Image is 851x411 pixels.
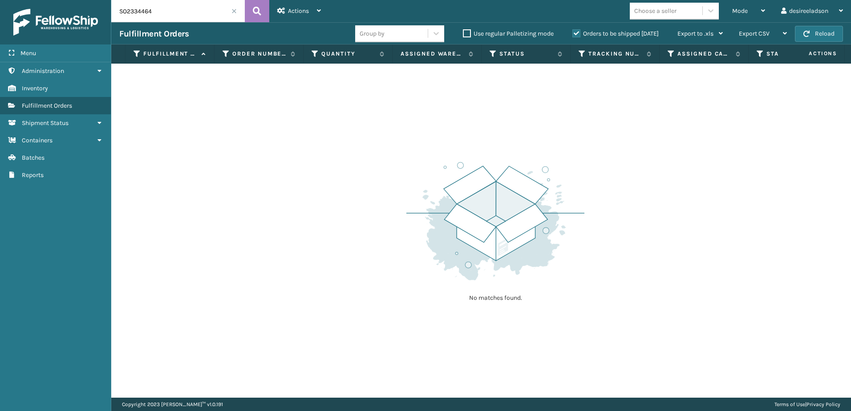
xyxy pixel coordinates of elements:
[288,7,309,15] span: Actions
[22,119,69,127] span: Shipment Status
[572,30,659,37] label: Orders to be shipped [DATE]
[22,85,48,92] span: Inventory
[20,49,36,57] span: Menu
[588,50,642,58] label: Tracking Number
[766,50,820,58] label: State
[499,50,553,58] label: Status
[119,28,189,39] h3: Fulfillment Orders
[22,102,72,109] span: Fulfillment Orders
[13,9,98,36] img: logo
[22,171,44,179] span: Reports
[463,30,554,37] label: Use regular Palletizing mode
[122,398,223,411] p: Copyright 2023 [PERSON_NAME]™ v 1.0.191
[774,398,840,411] div: |
[806,401,840,407] a: Privacy Policy
[795,26,843,42] button: Reload
[401,50,464,58] label: Assigned Warehouse
[634,6,677,16] div: Choose a seller
[732,7,748,15] span: Mode
[22,154,45,161] span: Batches
[677,50,731,58] label: Assigned Carrier Service
[143,50,197,58] label: Fulfillment Order Id
[232,50,286,58] label: Order Number
[739,30,770,37] span: Export CSV
[22,67,64,75] span: Administration
[677,30,713,37] span: Export to .xls
[22,137,53,144] span: Containers
[781,46,843,61] span: Actions
[774,401,805,407] a: Terms of Use
[360,29,385,38] div: Group by
[321,50,375,58] label: Quantity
